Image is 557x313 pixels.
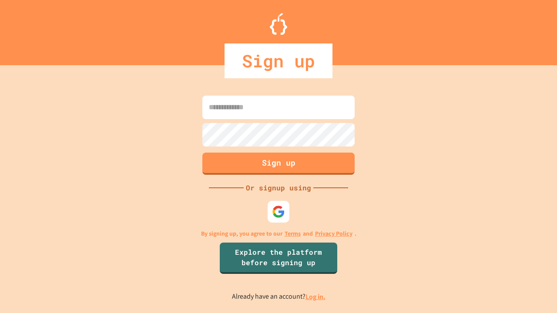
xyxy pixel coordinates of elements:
[232,291,325,302] p: Already have an account?
[315,229,352,238] a: Privacy Policy
[244,183,313,193] div: Or signup using
[272,205,285,218] img: google-icon.svg
[202,153,355,175] button: Sign up
[520,278,548,304] iframe: chat widget
[201,229,356,238] p: By signing up, you agree to our and .
[220,243,337,274] a: Explore the platform before signing up
[225,43,332,78] div: Sign up
[285,229,301,238] a: Terms
[305,292,325,301] a: Log in.
[485,240,548,277] iframe: chat widget
[270,13,287,35] img: Logo.svg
